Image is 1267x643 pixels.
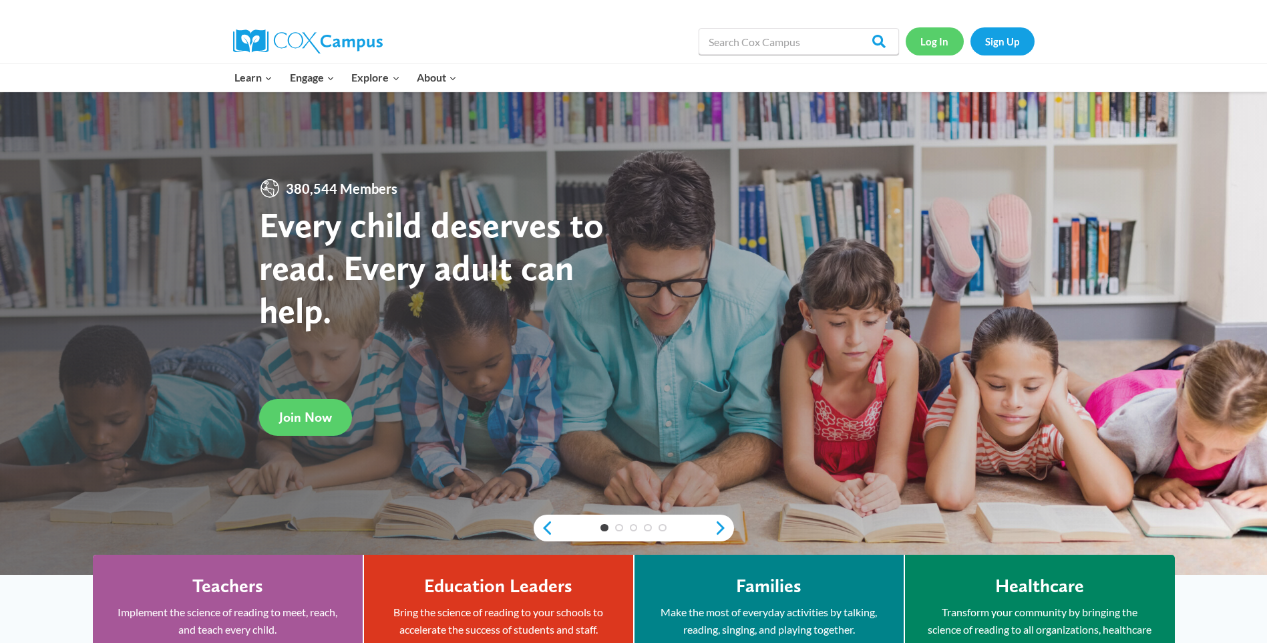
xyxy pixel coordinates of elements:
[655,604,884,638] p: Make the most of everyday activities by talking, reading, singing, and playing together.
[534,520,554,536] a: previous
[281,63,343,92] button: Child menu of Engage
[906,27,964,55] a: Log In
[995,575,1084,598] h4: Healthcare
[279,409,332,425] span: Join Now
[408,63,466,92] button: Child menu of About
[343,63,409,92] button: Child menu of Explore
[259,399,352,436] a: Join Now
[906,27,1035,55] nav: Secondary Navigation
[226,63,466,92] nav: Primary Navigation
[192,575,263,598] h4: Teachers
[600,524,608,532] a: 1
[281,178,403,199] span: 380,544 Members
[714,520,734,536] a: next
[384,604,613,638] p: Bring the science of reading to your schools to accelerate the success of students and staff.
[736,575,801,598] h4: Families
[644,524,652,532] a: 4
[630,524,638,532] a: 3
[259,203,604,331] strong: Every child deserves to read. Every adult can help.
[615,524,623,532] a: 2
[970,27,1035,55] a: Sign Up
[113,604,343,638] p: Implement the science of reading to meet, reach, and teach every child.
[226,63,282,92] button: Child menu of Learn
[534,515,734,541] div: content slider buttons
[699,28,899,55] input: Search Cox Campus
[659,524,667,532] a: 5
[424,575,572,598] h4: Education Leaders
[233,29,383,53] img: Cox Campus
